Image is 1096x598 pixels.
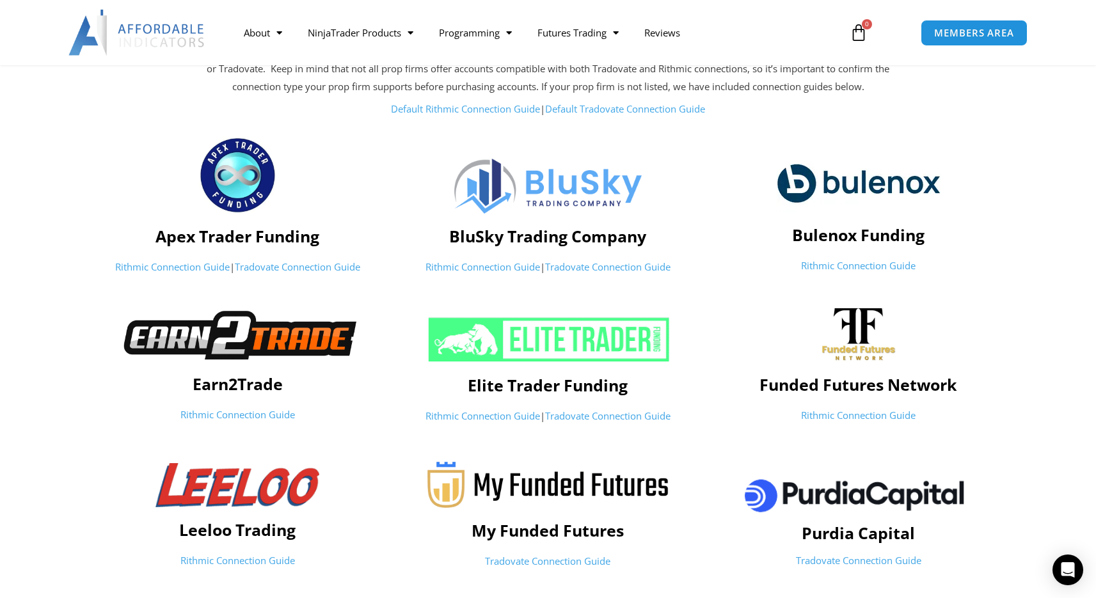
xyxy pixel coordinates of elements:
img: logo-2 | Affordable Indicators – NinjaTrader [777,153,941,212]
a: About [231,18,295,47]
a: Tradovate Connection Guide [485,555,610,567]
a: Futures Trading [525,18,631,47]
a: NinjaTrader Products [295,18,426,47]
h4: Earn2Trade [89,374,386,393]
p: | [190,100,907,118]
img: apex_Logo1 | Affordable Indicators – NinjaTrader [199,136,276,214]
img: LogoAI | Affordable Indicators – NinjaTrader [68,10,206,56]
img: Myfundedfutures-logo-22 | Affordable Indicators – NinjaTrader [427,462,669,508]
p: | [89,258,386,276]
a: Rithmic Connection Guide [115,260,230,273]
p: | [399,407,697,425]
a: Tradovate Connection Guide [796,554,921,567]
a: Default Rithmic Connection Guide [391,102,540,115]
img: Logo | Affordable Indicators – NinjaTrader [454,159,642,214]
h4: Elite Trader Funding [399,375,697,395]
img: channels4_profile | Affordable Indicators – NinjaTrader [822,307,896,362]
a: Tradovate Connection Guide [545,260,671,273]
div: Open Intercom Messenger [1052,555,1083,585]
p: Below you can find step-by-step detailed guides on how to connect your prop firm accounts to Ninj... [190,42,907,96]
span: 0 [862,19,872,29]
a: Rithmic Connection Guide [801,409,916,421]
a: Reviews [631,18,693,47]
img: pc | Affordable Indicators – NinjaTrader [733,462,983,526]
a: Tradovate Connection Guide [235,260,360,273]
img: Earn2TradeNB | Affordable Indicators – NinjaTrader [108,308,367,361]
h4: Bulenox Funding [710,225,1007,244]
a: Tradovate Connection Guide [545,409,671,422]
h4: Purdia Capital [710,523,1007,542]
a: Rithmic Connection Guide [180,408,295,421]
img: Leeloologo-1-1-1024x278-1-300x81 | Affordable Indicators – NinjaTrader [155,463,319,507]
a: Rithmic Connection Guide [801,259,916,272]
h4: My Funded Futures [399,521,697,540]
nav: Menu [231,18,835,47]
a: Rithmic Connection Guide [425,409,540,422]
img: ETF 2024 NeonGrn 1 | Affordable Indicators – NinjaTrader [426,317,671,363]
h4: Apex Trader Funding [89,226,386,246]
p: | [399,258,697,276]
h4: Funded Futures Network [710,375,1007,394]
h4: BluSky Trading Company [399,226,697,246]
a: Default Tradovate Connection Guide [545,102,705,115]
a: Rithmic Connection Guide [425,260,540,273]
h4: Leeloo Trading [89,520,386,539]
a: 0 [830,14,887,51]
a: Rithmic Connection Guide [180,554,295,567]
a: Programming [426,18,525,47]
span: MEMBERS AREA [934,28,1014,38]
a: MEMBERS AREA [921,20,1028,46]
